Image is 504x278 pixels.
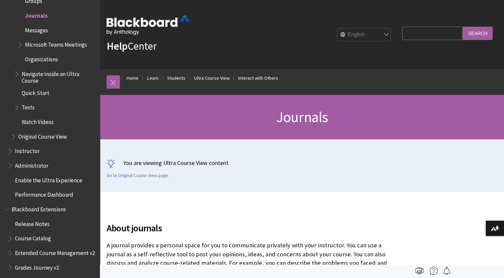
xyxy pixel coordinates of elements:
[15,262,59,271] span: Grades Journey v2
[127,74,139,82] a: Home
[107,173,169,179] a: Go to Original Course View page.
[25,25,48,34] span: Messages
[18,131,67,140] span: Original Course View
[107,16,190,35] img: Blackboard by Anthology
[15,218,50,227] span: Release Notes
[25,54,58,63] span: Organizations
[22,68,95,84] span: Navigate Inside an Ultra Course
[25,10,48,19] span: Journals
[15,233,51,242] span: Course Catalog
[25,39,87,48] span: Microsoft Teams Meetings
[12,204,66,213] span: Blackboard Extensions
[22,87,49,96] span: Quick Start
[15,247,95,256] span: Extended Course Management v2
[443,267,451,275] img: Follow this page
[15,189,73,198] span: Performance Dashboard
[107,241,399,276] p: A journal provides a personal space for you to communicate privately with your instructor. You ca...
[194,74,230,82] a: Ultra Course View
[463,27,493,40] input: Search
[147,74,159,82] a: Learn
[22,102,35,111] span: Tests
[15,175,82,184] span: Enable the Ultra Experience
[107,39,157,53] a: HelpCenter
[107,221,399,235] span: About journals
[238,74,278,82] a: Interact with Others
[107,159,497,167] p: You are viewing Ultra Course View content
[15,160,48,169] span: Administrator
[415,267,423,275] img: Print
[15,146,40,155] span: Instructor
[22,116,54,125] span: Watch Videos
[107,39,128,53] strong: Help
[338,28,391,42] select: Site Language Selector
[276,108,328,126] span: Journals
[430,267,438,275] img: More help
[167,74,186,82] a: Students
